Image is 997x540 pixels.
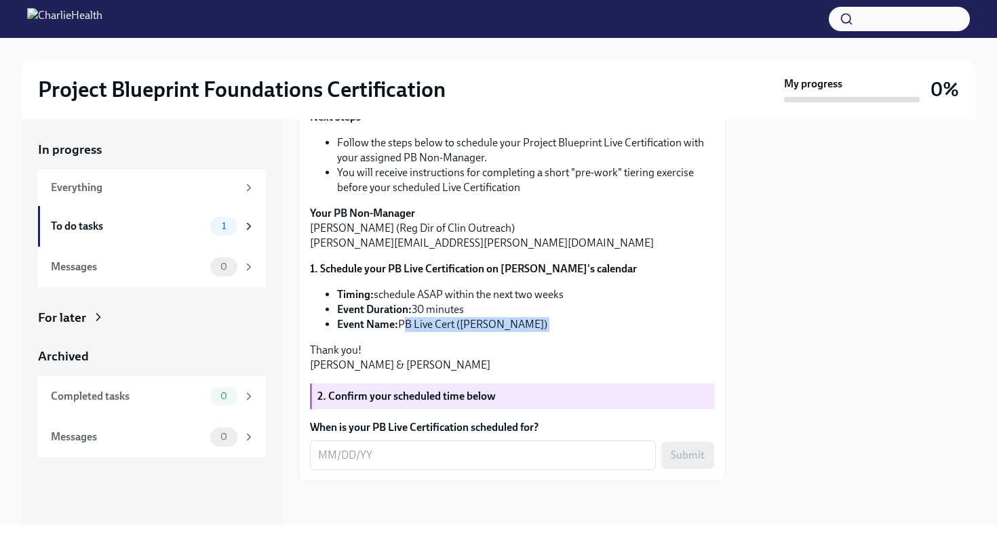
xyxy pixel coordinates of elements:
strong: Event Duration: [337,303,412,316]
strong: 1. Schedule your PB Live Certification on [PERSON_NAME]'s calendar [310,262,637,275]
a: For later [38,309,266,327]
li: schedule ASAP within the next two weeks [337,287,714,302]
strong: Your PB Non-Manager [310,207,415,220]
span: 1 [214,221,234,231]
span: 0 [212,391,235,401]
a: Messages0 [38,417,266,457]
a: Archived [38,348,266,365]
div: To do tasks [51,219,205,234]
strong: My progress [784,77,842,91]
span: 0 [212,432,235,442]
a: In progress [38,141,266,159]
p: [PERSON_NAME] (Reg Dir of Clin Outreach) [PERSON_NAME][EMAIL_ADDRESS][PERSON_NAME][DOMAIN_NAME] [310,206,714,251]
li: PB Live Cert ([PERSON_NAME]) [337,317,714,332]
label: When is your PB Live Certification scheduled for? [310,420,714,435]
a: Messages0 [38,247,266,287]
a: To do tasks1 [38,206,266,247]
img: CharlieHealth [27,8,102,30]
strong: Event Name: [337,318,398,331]
div: Messages [51,259,205,274]
li: You will receive instructions for completing a short "pre-work" tiering exercise before your sche... [337,165,714,195]
h2: Project Blueprint Foundations Certification [38,76,446,103]
span: 0 [212,262,235,272]
li: Follow the steps below to schedule your Project Blueprint Live Certification with your assigned P... [337,136,714,165]
div: For later [38,309,86,327]
div: Completed tasks [51,389,205,404]
h3: 0% [931,77,959,102]
p: Thank you! [PERSON_NAME] & [PERSON_NAME] [310,343,714,373]
li: 30 minutes [337,302,714,317]
div: Messages [51,430,205,444]
strong: Timing: [337,288,374,301]
a: Everything [38,169,266,206]
div: Everything [51,180,237,195]
strong: 2. Confirm your scheduled time below [317,390,496,402]
a: Completed tasks0 [38,376,266,417]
